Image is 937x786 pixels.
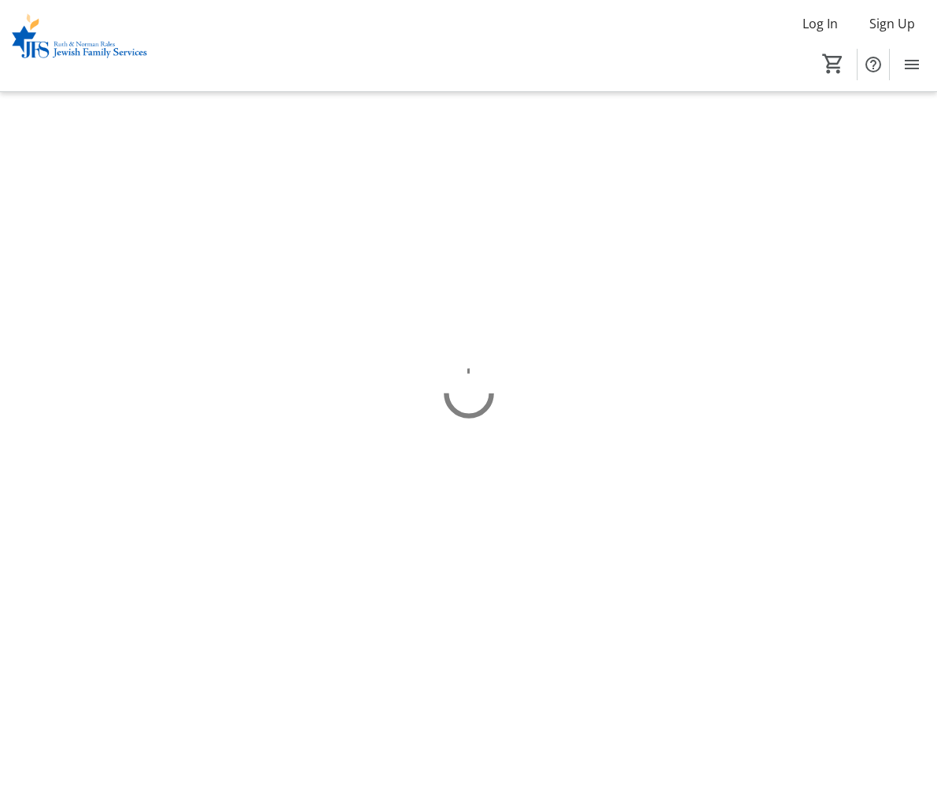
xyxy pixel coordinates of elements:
img: Ruth & Norman Rales Jewish Family Services's Logo [9,6,149,85]
button: Cart [819,50,847,78]
button: Help [858,49,889,80]
span: Log In [802,14,838,33]
button: Log In [790,11,850,36]
span: Sign Up [869,14,915,33]
button: Menu [896,49,928,80]
button: Sign Up [857,11,928,36]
